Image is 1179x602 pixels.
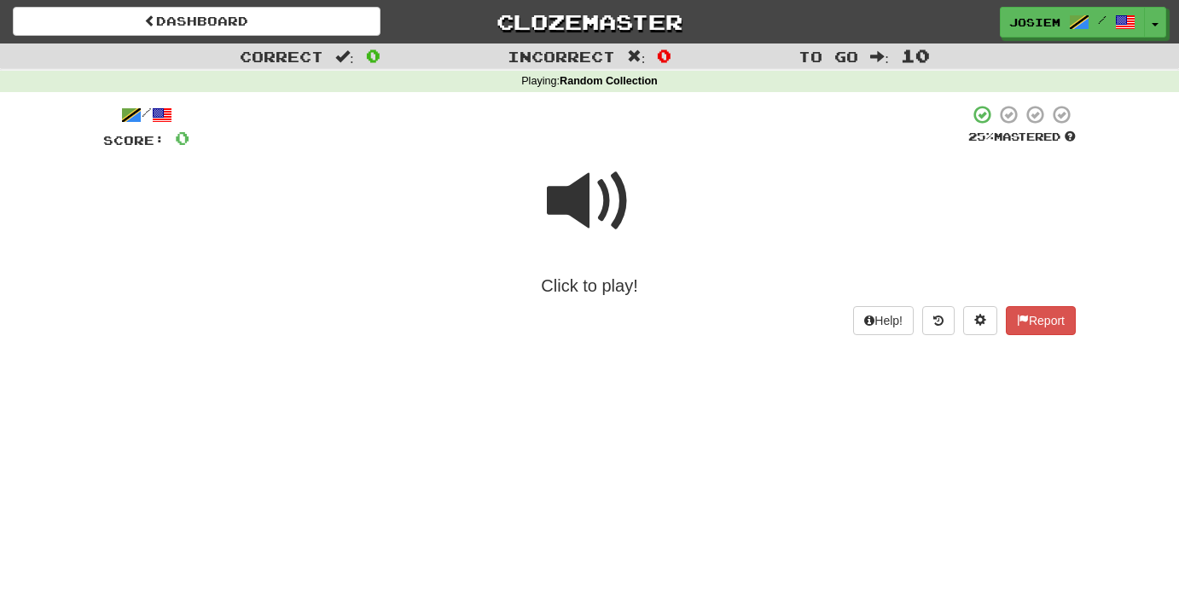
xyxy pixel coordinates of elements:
button: Help! [853,306,914,335]
span: 0 [175,127,189,148]
span: To go [799,48,858,65]
span: 0 [366,45,380,66]
span: Correct [240,48,323,65]
span: 0 [657,45,671,66]
span: JosieM [1009,14,1060,30]
div: Click to play! [103,274,1076,298]
span: : [335,49,354,64]
span: Incorrect [508,48,615,65]
div: Mastered [968,130,1076,145]
span: 25 % [968,130,994,143]
button: Round history (alt+y) [922,306,955,335]
span: Score: [103,133,165,148]
a: Clozemaster [406,7,774,37]
a: Dashboard [13,7,380,36]
strong: Random Collection [560,75,658,87]
span: : [870,49,889,64]
div: / [103,104,189,125]
span: : [627,49,646,64]
span: / [1098,14,1106,26]
span: 10 [901,45,930,66]
a: JosieM / [1000,7,1145,38]
button: Report [1006,306,1076,335]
